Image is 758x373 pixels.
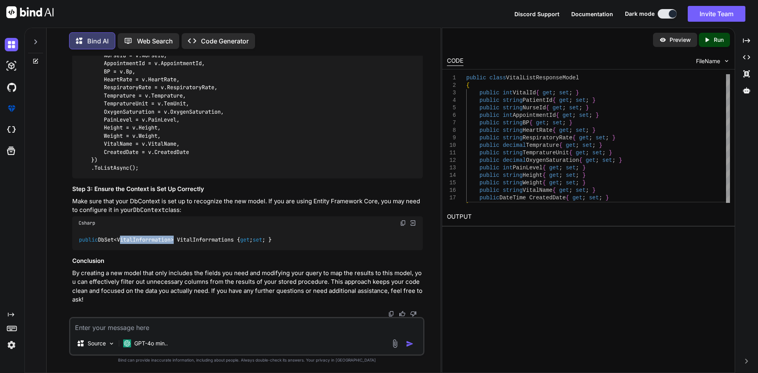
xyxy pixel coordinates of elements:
span: set [576,187,585,193]
span: public [479,180,499,186]
div: 3 [447,89,456,97]
span: string [503,97,522,103]
span: set [589,195,599,201]
span: get [536,120,546,126]
img: copy [400,220,406,226]
span: string [503,180,522,186]
img: Pick Models [108,340,115,347]
img: preview [659,36,666,43]
div: 17 [447,194,456,202]
span: get [549,165,559,171]
span: Temprature [526,142,559,148]
span: } [595,112,599,118]
span: decimal [503,157,526,163]
span: public [479,120,499,126]
div: 18 [447,202,456,209]
span: set [566,172,576,178]
span: } [606,195,609,201]
span: Documentation [571,11,613,17]
span: ; [559,180,562,186]
span: ; [572,112,576,118]
div: 14 [447,172,456,179]
span: { [529,120,532,126]
div: 10 [447,142,456,149]
div: 7 [447,119,456,127]
span: { [552,97,555,103]
p: Make sure that your DbContext is set up to recognize the new model. If you are using Entity Frame... [72,197,423,215]
p: Run [714,36,724,44]
span: ; [562,120,565,126]
img: githubDark [5,81,18,94]
span: public [79,236,98,244]
span: Height [523,172,542,178]
p: Bind AI [87,36,109,46]
span: public [479,127,499,133]
span: ; [589,112,592,118]
img: copy [388,311,394,317]
span: ; [589,135,592,141]
span: } [582,180,585,186]
span: { [542,165,546,171]
span: ; [602,150,605,156]
span: public [479,157,499,163]
div: 1 [447,74,456,82]
span: decimal [503,142,526,148]
div: 16 [447,187,456,194]
code: vitalDetails = _context.VitalInforrmations .FromSqlRaw( ) .Select(v => VitalListResponseModel { V... [79,3,234,172]
img: chevron down [723,58,730,64]
span: ; [579,105,582,111]
code: DbSet<VitalInforrmation> VitalInforrmations { ; ; } [79,236,272,244]
p: Preview [670,36,691,44]
span: ; [606,135,609,141]
span: ; [585,97,589,103]
span: public [479,90,499,96]
img: settings [5,338,18,352]
span: ; [576,165,579,171]
span: set [552,120,562,126]
span: ; [569,127,572,133]
img: darkAi-studio [5,59,18,73]
span: VitalId [512,90,536,96]
span: { [566,195,569,201]
span: NurseId [523,105,546,111]
span: } [582,172,585,178]
span: string [503,127,522,133]
span: ; [559,172,562,178]
span: } [599,142,602,148]
span: ; [546,120,549,126]
h2: OUTPUT [442,208,735,226]
div: 15 [447,179,456,187]
div: 11 [447,149,456,157]
span: set [579,112,589,118]
span: get [566,142,576,148]
span: { [552,127,555,133]
span: ; [585,127,589,133]
span: public [479,112,499,118]
div: 9 [447,134,456,142]
span: TempratureUnit [523,150,569,156]
span: PatientId [523,97,553,103]
span: public [479,195,499,201]
span: Csharp [79,220,95,226]
span: } [612,135,615,141]
img: Open in Browser [409,219,417,227]
span: { [466,82,469,88]
span: { [536,90,539,96]
img: Bind AI [6,6,54,18]
span: Weight [523,180,542,186]
img: dislike [410,311,417,317]
img: premium [5,102,18,115]
span: int [503,165,512,171]
span: string [503,187,522,193]
h3: Conclusion [72,257,423,266]
span: } [585,105,589,111]
span: VitalListResponseModel [506,75,579,81]
span: ; [612,157,615,163]
span: public [479,105,499,111]
h3: Step 3: Ensure the Context is Set Up Correctly [72,185,423,194]
p: Web Search [137,36,173,46]
img: darkChat [5,38,18,51]
div: 13 [447,164,456,172]
div: 6 [447,112,456,119]
span: ; [585,150,589,156]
